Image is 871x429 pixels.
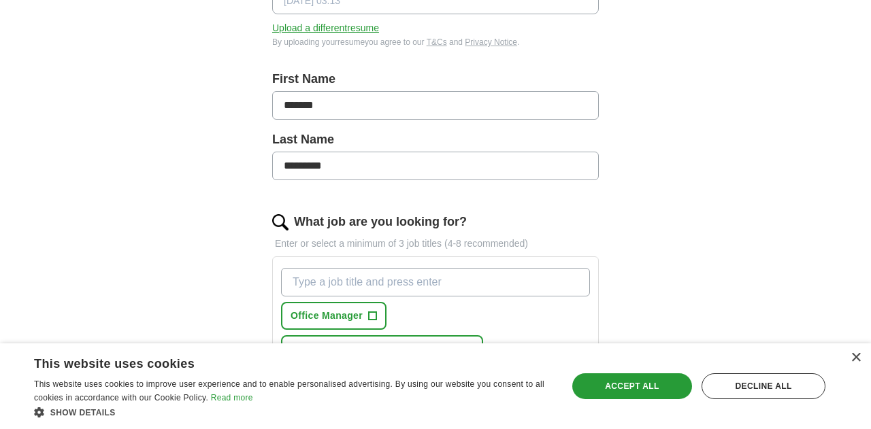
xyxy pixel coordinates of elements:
button: Administrative Operations Manager [281,335,483,363]
p: Enter or select a minimum of 3 job titles (4-8 recommended) [272,237,599,251]
div: Decline all [702,373,825,399]
span: Administrative Operations Manager [291,342,459,356]
span: Show details [50,408,116,417]
button: Upload a differentresume [272,21,379,35]
span: This website uses cookies to improve user experience and to enable personalised advertising. By u... [34,379,544,402]
input: Type a job title and press enter [281,268,590,296]
label: First Name [272,70,599,88]
img: search.png [272,214,289,230]
div: This website uses cookies [34,351,518,372]
div: Accept all [572,373,692,399]
label: What job are you looking for? [294,213,467,231]
span: Office Manager [291,309,363,323]
a: T&Cs [427,37,447,47]
div: Close [851,353,861,363]
div: By uploading your resume you agree to our and . [272,36,599,48]
div: Show details [34,405,552,419]
a: Read more, opens a new window [211,393,253,402]
a: Privacy Notice [465,37,517,47]
button: Office Manager [281,302,387,330]
label: Last Name [272,131,599,149]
